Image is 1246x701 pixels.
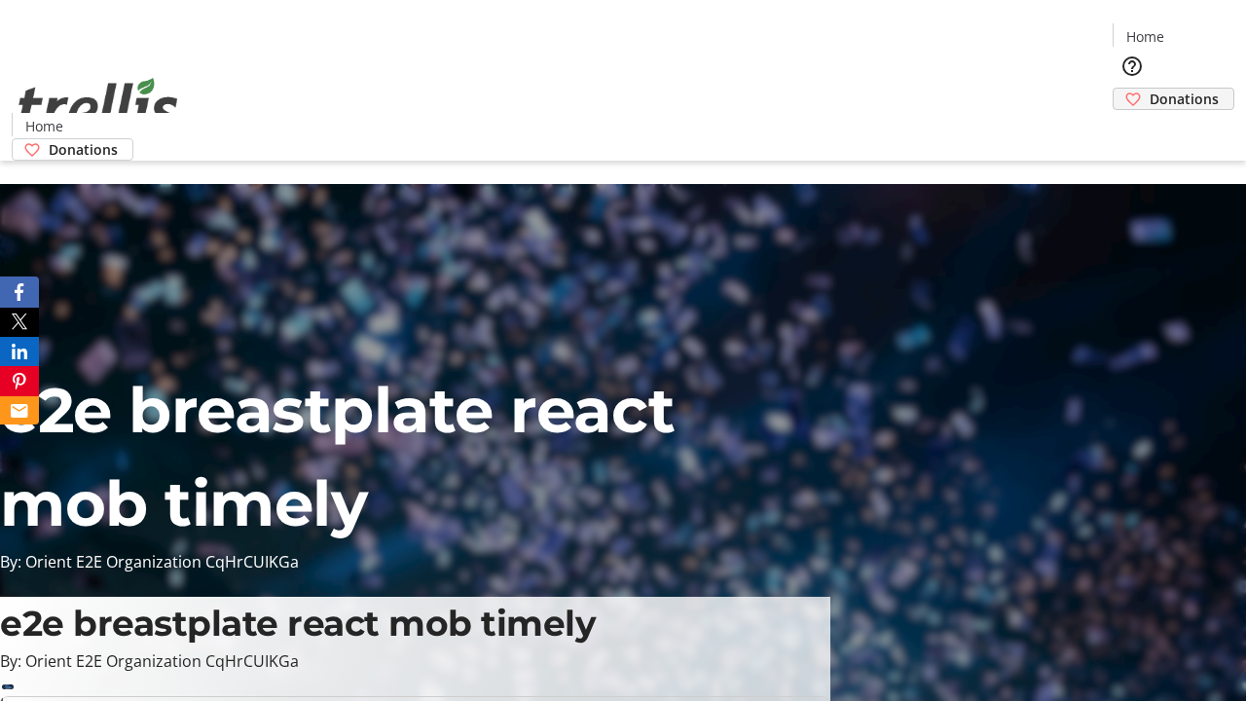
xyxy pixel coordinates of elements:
[25,116,63,136] span: Home
[13,116,75,136] a: Home
[1150,89,1219,109] span: Donations
[12,138,133,161] a: Donations
[1113,47,1152,86] button: Help
[12,56,185,154] img: Orient E2E Organization CqHrCUIKGa's Logo
[1126,26,1164,47] span: Home
[49,139,118,160] span: Donations
[1114,26,1176,47] a: Home
[1113,88,1234,110] a: Donations
[1113,110,1152,149] button: Cart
